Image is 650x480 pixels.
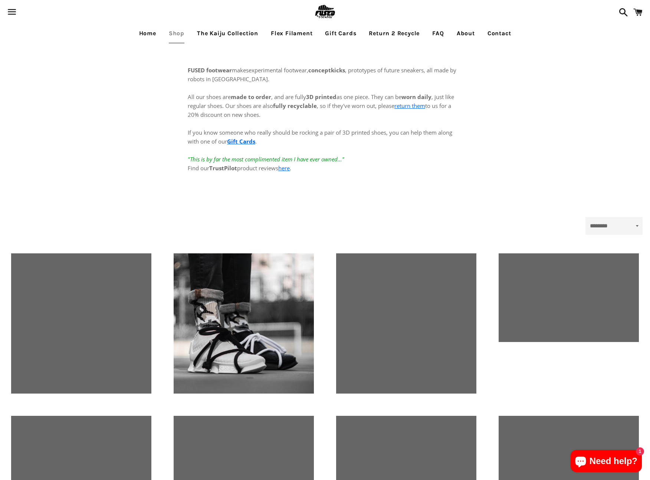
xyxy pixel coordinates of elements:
[174,253,314,394] a: [3D printed Shoes] - lightweight custom 3dprinted shoes sneakers sandals fused footwear
[163,24,190,43] a: Shop
[319,24,362,43] a: Gift Cards
[363,24,425,43] a: Return 2 Recycle
[188,155,344,163] em: "This is by far the most complimented item I have ever owned..."
[308,66,345,74] strong: conceptkicks
[427,24,449,43] a: FAQ
[188,83,462,172] p: All our shoes are , and are fully as one piece. They can be , just like regular shoes. Our shoes ...
[499,253,639,342] a: Slate-Black
[134,24,162,43] a: Home
[394,102,425,109] a: return them
[231,93,271,101] strong: made to order
[191,24,264,43] a: The Kaiju Collection
[273,102,317,109] strong: fully recyclable
[451,24,480,43] a: About
[227,138,255,145] a: Gift Cards
[188,66,456,83] span: experimental footwear, , prototypes of future sneakers, all made by robots in [GEOGRAPHIC_DATA].
[188,66,232,74] strong: FUSED footwear
[188,66,249,74] span: makes
[336,253,476,394] a: [3D printed Shoes] - lightweight custom 3dprinted shoes sneakers sandals fused footwear
[482,24,517,43] a: Contact
[306,93,337,101] strong: 3D printed
[401,93,431,101] strong: worn daily
[265,24,318,43] a: Flex Filament
[11,253,151,394] a: [3D printed Shoes] - lightweight custom 3dprinted shoes sneakers sandals fused footwear
[568,450,644,474] inbox-online-store-chat: Shopify online store chat
[278,164,290,172] a: here
[209,164,237,172] strong: TrustPilot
